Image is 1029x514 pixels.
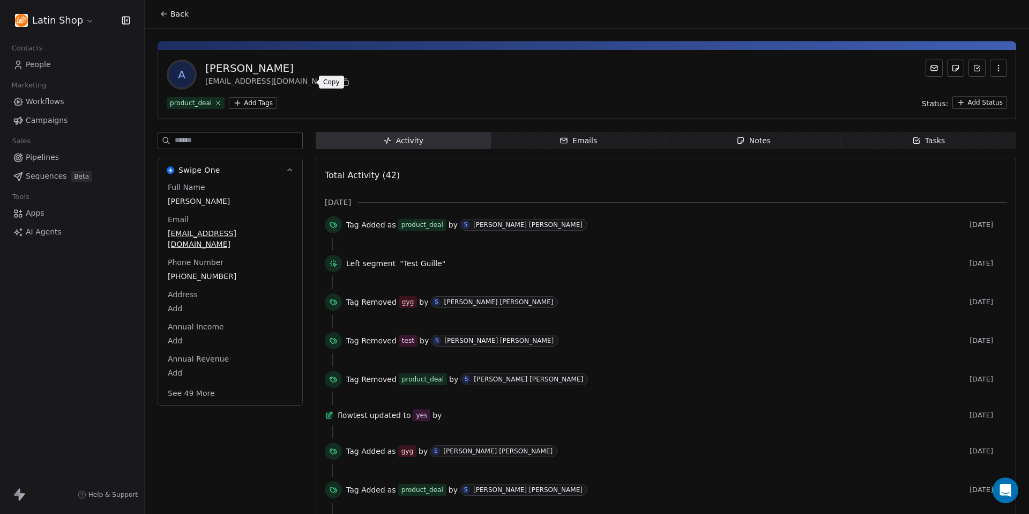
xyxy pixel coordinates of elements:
span: Tag Removed [346,297,397,307]
p: Copy [323,78,340,86]
span: by [449,219,458,230]
span: Tag Added [346,219,385,230]
div: S [435,298,438,306]
div: Swipe OneSwipe One [158,182,302,405]
span: Latin Shop [32,13,83,27]
span: [PHONE_NUMBER] [168,271,293,282]
span: Left segment [346,258,396,269]
span: Total Activity (42) [325,170,400,180]
span: by [419,297,428,307]
div: Tasks [912,135,945,146]
div: [PERSON_NAME] [PERSON_NAME] [443,447,553,455]
span: by [419,446,428,457]
span: as [387,446,396,457]
div: product_deal [170,98,212,108]
div: test [402,336,414,346]
a: Help & Support [78,490,138,499]
div: [PERSON_NAME] [PERSON_NAME] [444,337,554,344]
span: People [26,59,51,70]
span: Sales [8,133,35,149]
a: Campaigns [9,112,136,129]
button: See 49 More [161,384,221,403]
div: [PERSON_NAME] [PERSON_NAME] [474,376,583,383]
span: Tag Removed [346,374,397,385]
div: S [464,221,467,229]
span: by [449,374,458,385]
span: [DATE] [325,197,351,208]
span: Campaigns [26,115,68,126]
span: "Test Guille" [400,258,445,269]
span: AI Agents [26,226,62,238]
a: SequencesBeta [9,167,136,185]
span: Help & Support [88,490,138,499]
div: gyg [402,297,414,307]
button: Back [153,4,195,24]
img: Untitled%20Project%20-%20logo%20original.png [15,14,28,27]
span: [DATE] [970,486,1007,494]
div: product_deal [402,375,444,384]
a: Apps [9,204,136,222]
span: Marketing [7,77,51,93]
button: Add Status [952,96,1007,109]
div: [PERSON_NAME] [PERSON_NAME] [473,221,583,229]
span: [EMAIL_ADDRESS][DOMAIN_NAME] [168,228,293,249]
div: [PERSON_NAME] [PERSON_NAME] [444,298,553,306]
span: Sequences [26,171,66,182]
span: Address [166,289,200,300]
span: Add [168,303,293,314]
span: A [169,62,195,87]
span: [DATE] [970,447,1007,456]
span: Workflows [26,96,64,107]
span: [DATE] [970,375,1007,384]
span: by [420,335,429,346]
div: S [464,486,467,494]
span: updated to [370,410,411,421]
span: [PERSON_NAME] [168,196,293,207]
span: flowtest [338,410,368,421]
div: product_deal [401,220,443,230]
div: [PERSON_NAME] [PERSON_NAME] [473,486,583,494]
span: Status: [922,98,948,109]
a: Workflows [9,93,136,111]
span: [DATE] [970,221,1007,229]
span: Email [166,214,191,225]
span: Apps [26,208,44,219]
span: [DATE] [970,259,1007,268]
div: yes [416,410,427,421]
div: [PERSON_NAME] [205,61,352,76]
button: Add Tags [229,97,277,109]
span: Beta [71,171,92,182]
div: [EMAIL_ADDRESS][DOMAIN_NAME] [205,76,352,89]
span: Pipelines [26,152,59,163]
span: Phone Number [166,257,226,268]
button: Swipe OneSwipe One [158,158,302,182]
span: Swipe One [178,165,220,175]
span: Tag Added [346,446,385,457]
span: Add [168,368,293,378]
span: Tools [8,189,34,205]
span: Contacts [7,40,47,56]
div: product_deal [401,485,443,495]
span: Back [170,9,189,19]
span: [DATE] [970,411,1007,420]
img: Swipe One [167,166,174,174]
span: Annual Revenue [166,354,231,364]
span: Full Name [166,182,207,193]
span: as [387,484,396,495]
div: Notes [736,135,771,146]
span: as [387,219,396,230]
div: S [465,375,468,384]
span: by [449,484,458,495]
a: AI Agents [9,223,136,241]
span: [DATE] [970,298,1007,306]
span: Add [168,335,293,346]
button: Latin Shop [13,11,96,30]
div: S [434,447,437,456]
div: S [435,336,438,345]
div: gyg [401,446,413,456]
span: Tag Removed [346,335,397,346]
span: [DATE] [970,336,1007,345]
div: Emails [560,135,597,146]
div: Open Intercom Messenger [993,478,1018,503]
span: Annual Income [166,321,226,332]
